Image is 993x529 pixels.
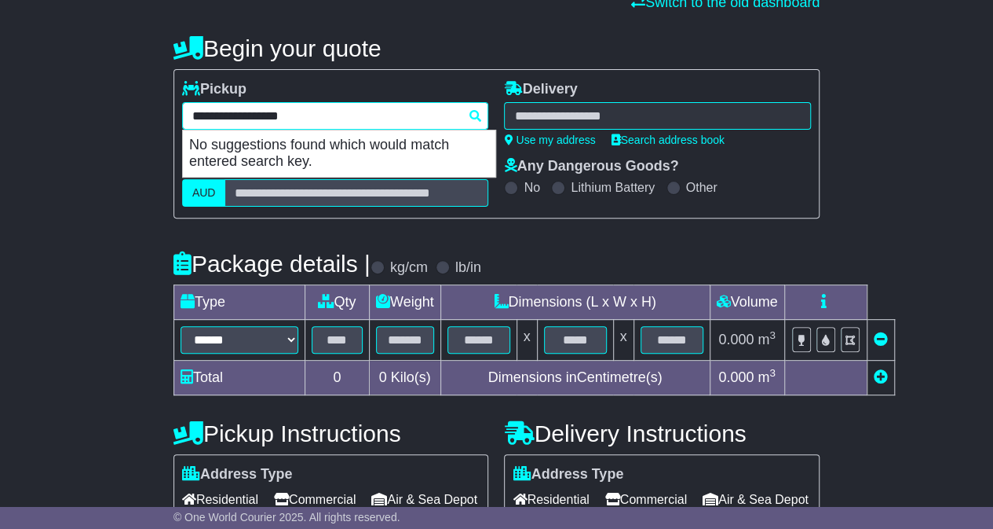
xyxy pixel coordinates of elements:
td: Total [173,361,305,395]
label: kg/cm [390,259,428,277]
h4: Delivery Instructions [504,421,820,446]
span: Air & Sea Depot [703,487,809,512]
td: Type [173,285,305,320]
p: No suggestions found which would match entered search key. [183,130,495,177]
a: Use my address [504,134,595,146]
label: AUD [182,179,226,207]
span: Commercial [274,487,356,512]
span: 0.000 [718,332,754,347]
sup: 3 [769,367,776,379]
label: No [524,180,539,195]
span: Residential [513,487,589,512]
a: Remove this item [874,332,888,347]
label: Any Dangerous Goods? [504,158,678,175]
span: Commercial [605,487,687,512]
td: Volume [710,285,784,320]
a: Search address book [611,134,725,146]
typeahead: Please provide city [182,102,489,130]
label: Lithium Battery [571,180,655,195]
label: lb/in [455,259,481,277]
h4: Package details | [173,251,371,277]
span: m [758,369,776,385]
label: Delivery [504,81,577,98]
span: Air & Sea Depot [371,487,477,512]
span: © One World Courier 2025. All rights reserved. [173,511,400,523]
td: Dimensions (L x W x H) [440,285,710,320]
span: Residential [182,487,258,512]
a: Add new item [874,369,888,385]
td: Dimensions in Centimetre(s) [440,361,710,395]
label: Other [686,180,717,195]
label: Pickup [182,81,246,98]
span: m [758,332,776,347]
h4: Pickup Instructions [173,421,489,446]
span: 0.000 [718,369,754,385]
h4: Begin your quote [173,35,820,61]
sup: 3 [769,329,776,341]
td: x [517,320,537,361]
td: x [613,320,633,361]
label: Address Type [182,466,293,483]
td: Weight [369,285,440,320]
td: Qty [305,285,369,320]
td: 0 [305,361,369,395]
td: Kilo(s) [369,361,440,395]
label: Address Type [513,466,623,483]
span: 0 [379,369,387,385]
